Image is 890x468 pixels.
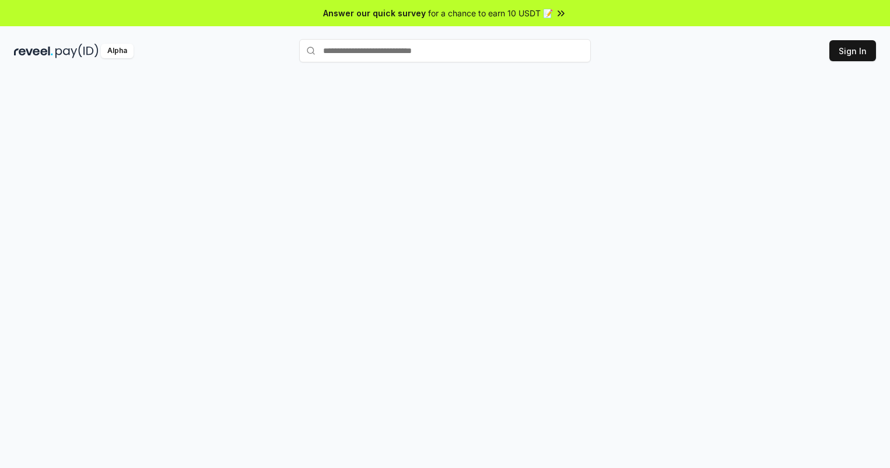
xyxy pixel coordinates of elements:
img: pay_id [55,44,99,58]
span: Answer our quick survey [323,7,426,19]
span: for a chance to earn 10 USDT 📝 [428,7,553,19]
button: Sign In [829,40,876,61]
div: Alpha [101,44,134,58]
img: reveel_dark [14,44,53,58]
